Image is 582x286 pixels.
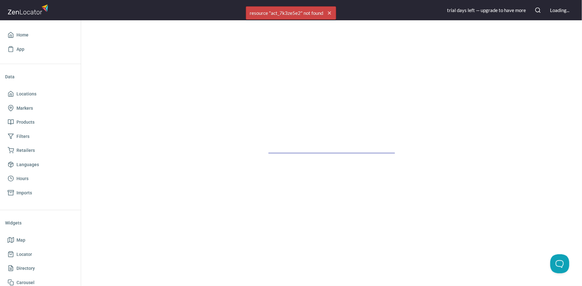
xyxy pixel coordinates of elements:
[550,7,569,14] div: Loading...
[5,186,76,200] a: Imports
[16,104,33,112] span: Markers
[5,215,76,231] li: Widgets
[447,7,526,14] div: trial day s left — upgrade to have more
[5,247,76,262] a: Locator
[5,172,76,186] a: Hours
[5,129,76,144] a: Filters
[8,3,50,16] img: zenlocator
[5,87,76,101] a: Locations
[16,31,29,39] span: Home
[5,158,76,172] a: Languages
[5,261,76,276] a: Directory
[16,189,32,197] span: Imports
[16,236,25,244] span: Map
[5,28,76,42] a: Home
[16,146,35,154] span: Retailers
[16,250,32,258] span: Locator
[5,115,76,129] a: Products
[246,7,336,19] span: resource "act_7k3ze5e2" not found
[16,45,24,53] span: App
[5,69,76,84] li: Data
[16,161,39,169] span: Languages
[16,175,29,183] span: Hours
[16,118,35,126] span: Products
[16,90,36,98] span: Locations
[5,101,76,115] a: Markers
[16,133,29,140] span: Filters
[5,42,76,56] a: App
[531,3,545,17] button: Search
[5,143,76,158] a: Retailers
[5,233,76,247] a: Map
[550,254,569,273] iframe: Toggle Customer Support
[16,264,35,272] span: Directory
